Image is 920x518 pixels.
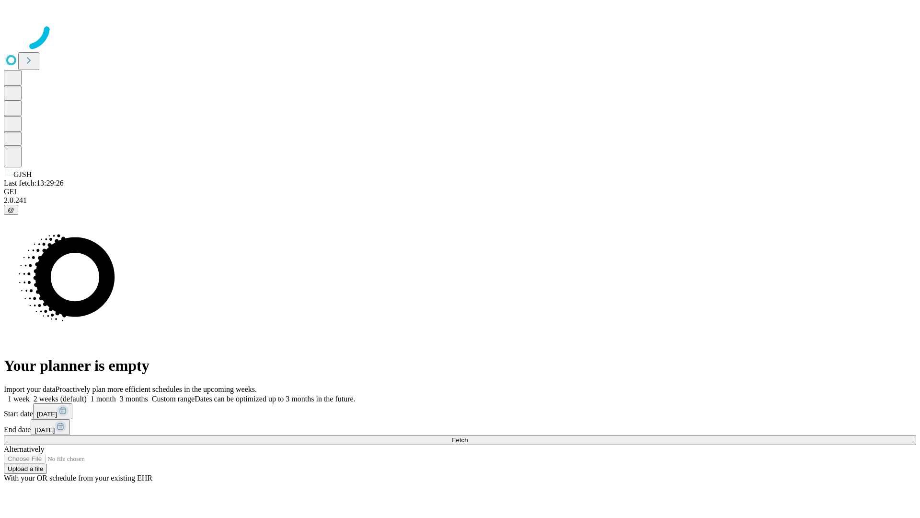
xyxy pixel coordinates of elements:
[4,474,152,482] span: With your OR schedule from your existing EHR
[4,435,916,445] button: Fetch
[8,395,30,403] span: 1 week
[13,170,32,178] span: GJSH
[195,395,355,403] span: Dates can be optimized up to 3 months in the future.
[8,206,14,213] span: @
[4,385,56,393] span: Import your data
[4,445,44,453] span: Alternatively
[4,188,916,196] div: GEI
[31,419,70,435] button: [DATE]
[4,464,47,474] button: Upload a file
[452,436,468,444] span: Fetch
[33,403,72,419] button: [DATE]
[37,411,57,418] span: [DATE]
[4,403,916,419] div: Start date
[4,196,916,205] div: 2.0.241
[4,419,916,435] div: End date
[152,395,195,403] span: Custom range
[120,395,148,403] span: 3 months
[91,395,116,403] span: 1 month
[34,395,87,403] span: 2 weeks (default)
[56,385,257,393] span: Proactively plan more efficient schedules in the upcoming weeks.
[34,426,55,434] span: [DATE]
[4,357,916,375] h1: Your planner is empty
[4,205,18,215] button: @
[4,179,64,187] span: Last fetch: 13:29:26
